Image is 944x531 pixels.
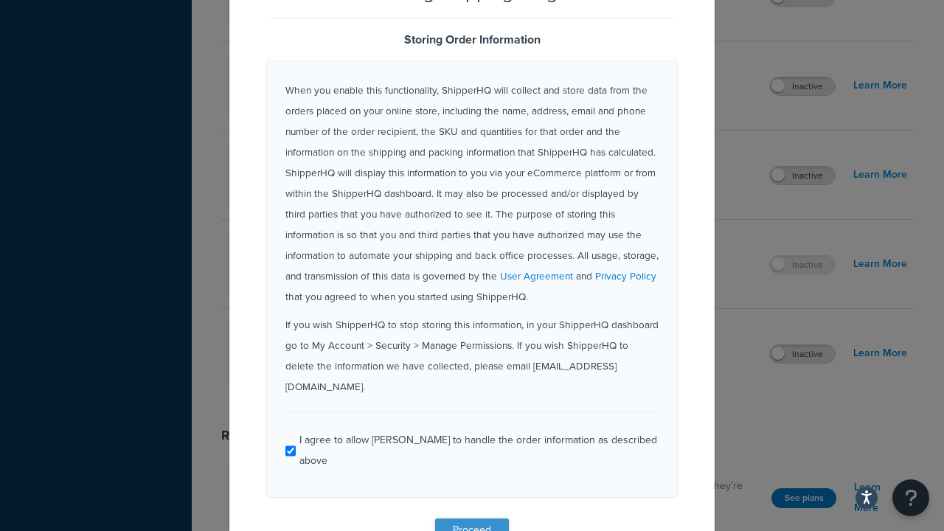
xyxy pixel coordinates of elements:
[500,268,573,283] a: User Agreement
[285,445,296,457] input: I agree to allow [PERSON_NAME] to handle the order information as described above
[266,33,678,46] h3: Storing Order Information
[299,430,659,471] div: I agree to allow [PERSON_NAME] to handle the order information as described above
[285,80,659,307] p: When you enable this functionality, ShipperHQ will collect and store data from the orders placed ...
[595,268,656,283] a: Privacy Policy
[285,314,659,397] p: If you wish ShipperHQ to stop storing this information, in your ShipperHQ dashboard go to My Acco...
